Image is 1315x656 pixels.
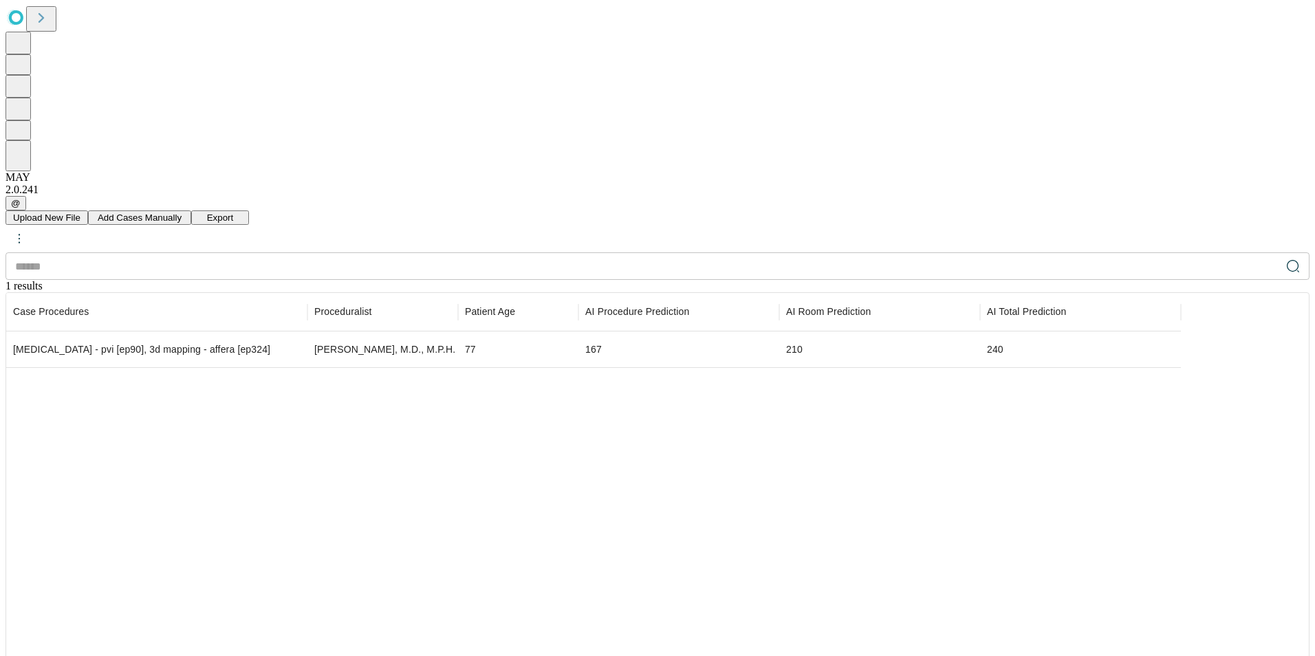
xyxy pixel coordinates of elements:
[191,211,249,223] a: Export
[314,332,451,367] div: [PERSON_NAME], M.D., M.P.H. [1003510]
[11,198,21,208] span: @
[13,305,89,318] span: Scheduled procedures
[585,305,689,318] span: Time-out to extubation/pocket closure
[98,212,182,223] span: Add Cases Manually
[88,210,191,225] button: Add Cases Manually
[6,184,1309,196] div: 2.0.241
[191,210,249,225] button: Export
[207,212,234,223] span: Export
[13,332,301,367] div: [MEDICAL_DATA] - pvi [ep90], 3d mapping - affera [ep324]
[6,171,1309,184] div: MAY
[314,305,372,318] span: Proceduralist
[6,210,88,225] button: Upload New File
[6,280,43,292] span: 1 results
[585,344,602,355] span: 167
[6,196,26,210] button: @
[987,305,1066,318] span: Includes set-up, patient in-room to patient out-of-room, and clean-up
[7,226,32,251] button: kebab-menu
[987,344,1003,355] span: 240
[13,212,80,223] span: Upload New File
[465,305,515,318] span: Patient Age
[786,344,803,355] span: 210
[465,332,572,367] div: 77
[786,305,871,318] span: Patient in room to patient out of room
